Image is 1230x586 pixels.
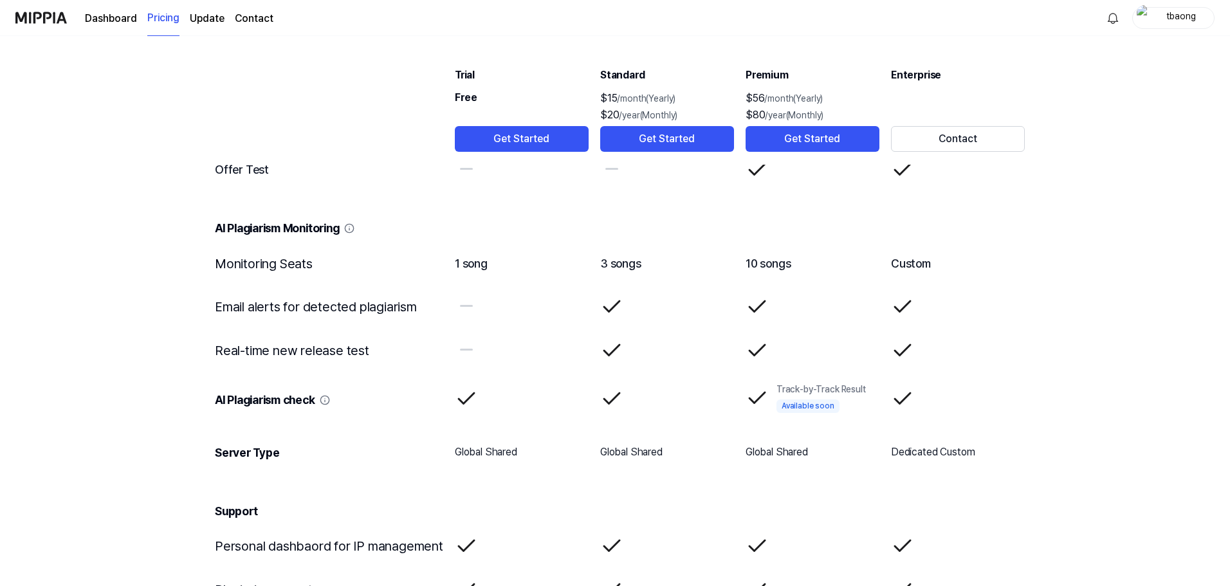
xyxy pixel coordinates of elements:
[455,126,589,152] button: Get Started
[745,425,880,478] td: Global Shared
[454,425,589,478] td: Global Shared
[235,11,273,26] a: Contact
[746,106,879,123] div: $80
[205,285,444,329] td: Email alerts for detected plagiarism
[1137,5,1152,31] img: profile
[205,524,444,568] td: Personal dashbaord for IP management
[746,126,879,152] button: Get Started
[891,126,1025,152] button: Contact
[891,133,1025,145] a: Contact
[746,67,879,84] div: Premium
[205,329,444,372] td: Real-time new release test
[1132,7,1215,29] button: profiletbaong
[890,242,1025,286] td: Custom
[205,242,444,286] td: Monitoring Seats
[1105,10,1121,26] img: 알림
[205,144,444,196] td: Offer Test
[746,90,879,107] div: $56
[455,67,589,84] div: Trial
[600,242,735,286] td: 3 songs
[600,106,734,123] div: $20
[205,479,1025,524] td: Support
[776,399,840,413] div: Available soon
[764,93,823,104] span: /month(Yearly)
[1156,10,1206,24] div: tbaong
[215,388,443,412] div: AI Plagiarism check
[147,1,179,36] a: Pricing
[455,90,589,126] div: Free
[890,425,1025,478] td: Dedicated Custom
[776,383,866,396] div: Track-by-Track Result
[454,242,589,286] td: 1 song
[190,11,225,26] a: Update
[765,109,823,120] span: /year(Monthly)
[745,242,880,286] td: 10 songs
[215,216,1025,241] div: AI Plagiarism Monitoring
[600,90,734,107] div: $15
[85,11,137,26] a: Dashboard
[600,425,735,478] td: Global Shared
[619,109,677,120] span: /year(Monthly)
[600,126,734,152] button: Get Started
[600,67,734,84] div: Standard
[891,67,1025,84] div: Enterprise
[215,441,443,465] div: Server Type
[617,93,675,104] span: /month(Yearly)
